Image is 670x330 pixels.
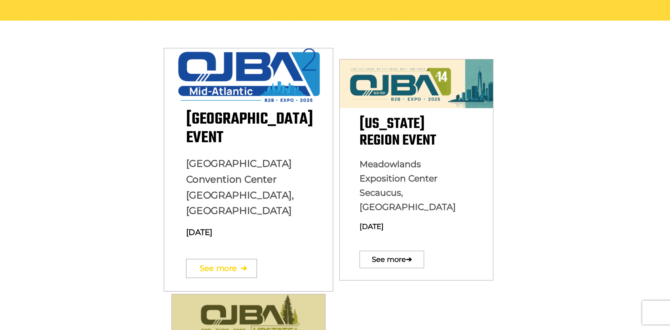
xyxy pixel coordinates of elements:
span: ➔ [406,247,412,272]
span: Meadowlands Exposition Center Secaucus, [GEOGRAPHIC_DATA] [360,159,456,212]
span: [DATE] [186,227,213,237]
span: [DATE] [360,222,384,231]
a: See more➔ [360,251,424,268]
span: [US_STATE] Region Event [360,113,436,152]
span: [GEOGRAPHIC_DATA] Convention Center [GEOGRAPHIC_DATA], [GEOGRAPHIC_DATA] [186,158,294,217]
div: Minimize live chat window [130,4,149,23]
span: [GEOGRAPHIC_DATA] Event [186,107,313,150]
div: Leave a message [41,44,133,55]
a: See more➔ [186,259,257,278]
textarea: Type your message and click 'Submit' [10,120,145,238]
span: ➔ [240,255,247,282]
input: Enter your email address [10,97,145,114]
input: Enter your last name [10,73,145,91]
em: Submit [116,244,144,255]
